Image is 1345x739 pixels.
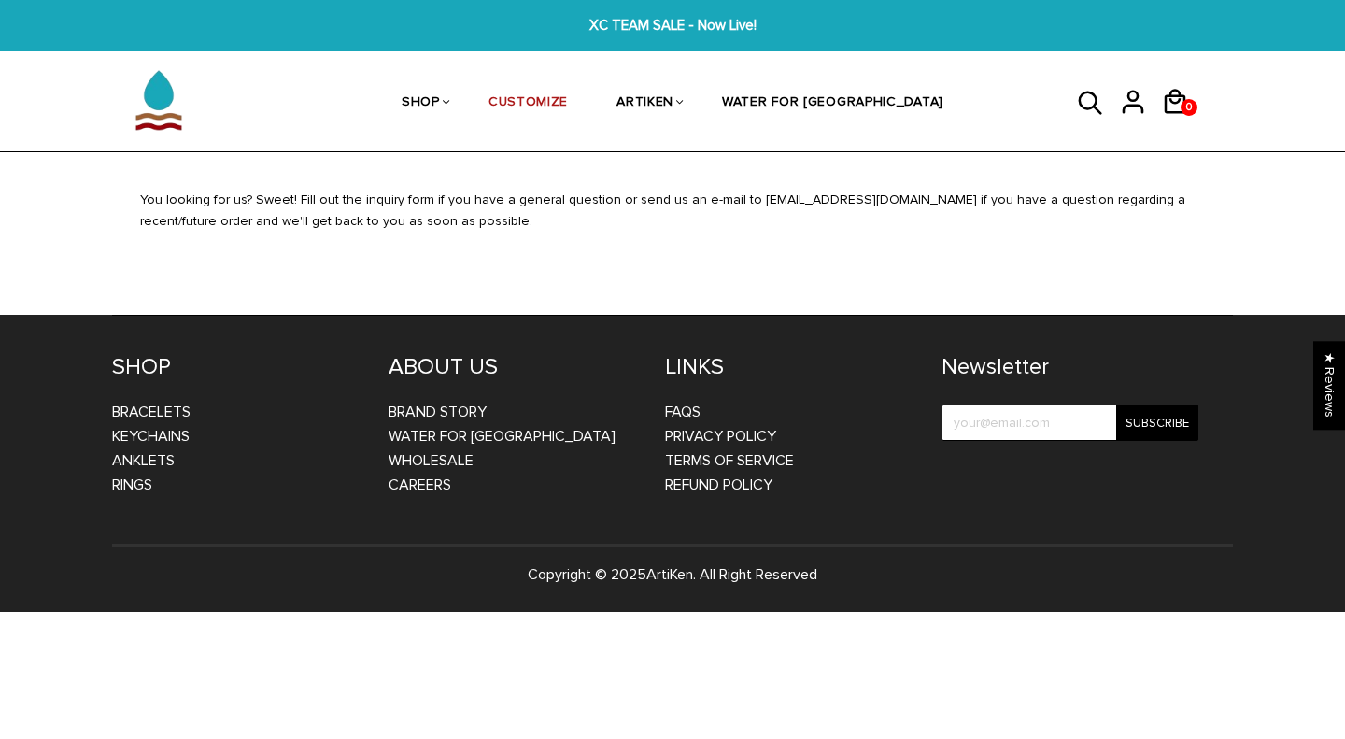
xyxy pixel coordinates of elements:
a: Terms of Service [665,451,794,470]
a: WATER FOR [GEOGRAPHIC_DATA] [389,427,616,446]
a: CAREERS [389,476,451,494]
span: 0 [1182,94,1196,121]
a: WATER FOR [GEOGRAPHIC_DATA] [722,54,943,153]
input: your@email.com [941,405,1198,441]
h4: SHOP [112,353,361,381]
a: 0 [1161,121,1203,124]
a: Refund Policy [665,476,772,494]
a: Rings [112,476,152,494]
a: CUSTOMIZE [488,54,568,153]
div: You looking for us? Sweet! Fill out the inquiry form if you have a general question or send us an... [126,190,1219,253]
span: XC TEAM SALE - Now Live! [415,15,930,36]
h4: ABOUT US [389,353,637,381]
a: FAQs [665,403,701,421]
input: Subscribe [1116,405,1198,441]
div: Click to open Judge.me floating reviews tab [1313,341,1345,430]
a: BRAND STORY [389,403,487,421]
a: ArtiKen [646,565,693,584]
p: Copyright © 2025 . All Right Reserved [112,562,1233,587]
a: Anklets [112,451,175,470]
a: ARTIKEN [616,54,673,153]
a: Privacy Policy [665,427,776,446]
h4: LINKS [665,353,913,381]
h4: Newsletter [941,353,1198,381]
a: Bracelets [112,403,191,421]
a: WHOLESALE [389,451,474,470]
a: Keychains [112,427,190,446]
a: SHOP [402,54,440,153]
